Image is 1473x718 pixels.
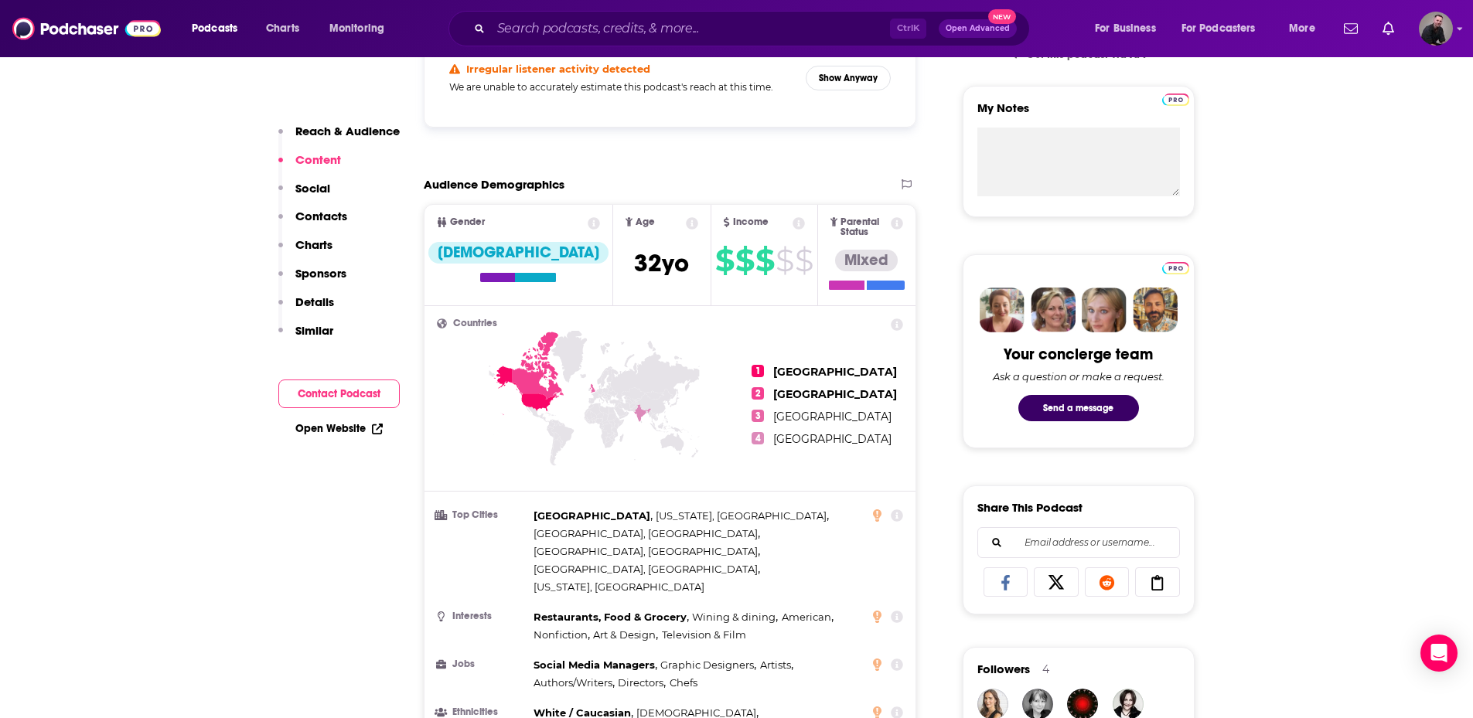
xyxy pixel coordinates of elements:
span: [US_STATE], [GEOGRAPHIC_DATA] [656,509,827,522]
span: $ [735,248,754,273]
img: Sydney Profile [980,288,1025,332]
span: Followers [977,662,1030,676]
p: Social [295,181,330,196]
a: Share on X/Twitter [1034,567,1079,597]
span: , [534,507,653,525]
span: [GEOGRAPHIC_DATA] [773,365,897,379]
button: open menu [181,16,257,41]
img: Podchaser Pro [1162,94,1189,106]
span: [GEOGRAPHIC_DATA] [773,432,892,446]
button: Similar [278,323,333,352]
span: Restaurants, Food & Grocery [534,611,687,623]
span: American [782,611,831,623]
span: , [593,626,658,644]
a: Pro website [1162,91,1189,106]
span: For Podcasters [1181,18,1256,39]
span: Income [733,217,769,227]
span: [US_STATE], [GEOGRAPHIC_DATA] [534,580,704,593]
a: Copy Link [1135,567,1180,597]
span: [GEOGRAPHIC_DATA] [773,387,897,401]
p: Sponsors [295,266,346,281]
button: Content [278,152,341,181]
button: Show profile menu [1419,12,1453,46]
span: Wining & dining [692,611,776,623]
span: , [534,608,689,626]
a: Charts [256,16,309,41]
button: Sponsors [278,266,346,294]
input: Email address or username... [991,528,1167,557]
div: Search podcasts, credits, & more... [463,11,1045,46]
span: Artists [760,658,791,671]
p: Content [295,152,341,167]
a: Share on Reddit [1085,567,1130,597]
span: Countries [453,318,497,328]
div: Open Intercom Messenger [1420,635,1458,672]
p: Charts [295,237,332,252]
button: Details [278,294,334,323]
span: [GEOGRAPHIC_DATA] [534,509,650,522]
img: Barbara Profile [1031,288,1076,332]
h3: Share This Podcast [977,500,1083,515]
span: $ [795,248,813,273]
h2: Audience Demographics [424,177,564,192]
button: Charts [278,237,332,266]
span: Podcasts [192,18,237,39]
span: Authors/Writers [534,676,612,689]
span: , [782,608,834,626]
span: 32 yo [634,248,689,278]
a: Open Website [295,422,383,435]
button: Contacts [278,209,347,237]
h3: Jobs [437,659,527,669]
span: Ctrl K [890,19,926,39]
img: Podchaser Pro [1162,262,1189,274]
span: 4 [752,432,764,444]
span: , [618,674,666,692]
span: 2 [752,387,764,400]
div: Your concierge team [1004,345,1153,364]
input: Search podcasts, credits, & more... [491,16,890,41]
img: Podchaser - Follow, Share and Rate Podcasts [12,14,161,43]
div: Mixed [835,250,898,271]
span: , [760,656,793,674]
h3: Interests [437,611,527,621]
button: Send a message [1018,395,1139,421]
span: $ [776,248,793,273]
span: Monitoring [329,18,384,39]
span: [GEOGRAPHIC_DATA] [773,410,892,424]
span: , [534,543,760,560]
span: , [534,525,760,543]
div: Ask a question or make a request. [993,370,1164,383]
span: Directors [618,676,663,689]
button: Reach & Audience [278,124,400,152]
img: User Profile [1419,12,1453,46]
p: Contacts [295,209,347,223]
span: Age [636,217,655,227]
span: Art & Design [593,628,656,641]
p: Details [295,294,334,309]
span: 1 [752,365,764,377]
a: Pro website [1162,260,1189,274]
span: Social Media Managers [534,658,655,671]
span: , [534,560,760,578]
img: Jules Profile [1082,288,1127,332]
button: Social [278,181,330,209]
span: 3 [752,410,764,422]
span: Gender [450,217,485,227]
button: open menu [1278,16,1335,41]
button: open menu [1084,16,1175,41]
span: , [534,674,615,692]
span: , [692,608,778,626]
h3: Top Cities [437,510,527,520]
button: Open AdvancedNew [939,19,1017,38]
span: Charts [266,18,299,39]
span: , [660,656,756,674]
span: Parental Status [840,217,888,237]
p: Similar [295,323,333,338]
span: , [534,656,657,674]
div: 4 [1042,662,1049,676]
span: For Business [1095,18,1156,39]
span: $ [755,248,774,273]
span: [GEOGRAPHIC_DATA], [GEOGRAPHIC_DATA] [534,545,758,557]
span: $ [715,248,734,273]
